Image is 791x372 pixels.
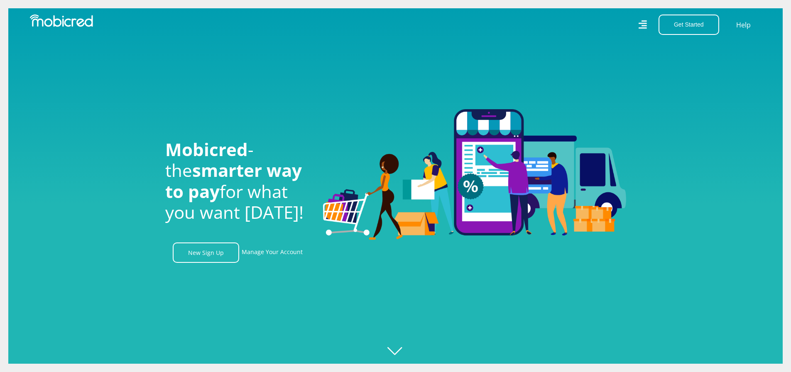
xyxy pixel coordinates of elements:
span: smarter way to pay [165,158,302,203]
span: Mobicred [165,137,248,161]
h1: - the for what you want [DATE]! [165,139,311,223]
a: New Sign Up [173,242,239,263]
img: Welcome to Mobicred [323,109,626,240]
button: Get Started [659,15,719,35]
a: Manage Your Account [242,242,303,263]
img: Mobicred [30,15,93,27]
a: Help [736,20,751,30]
